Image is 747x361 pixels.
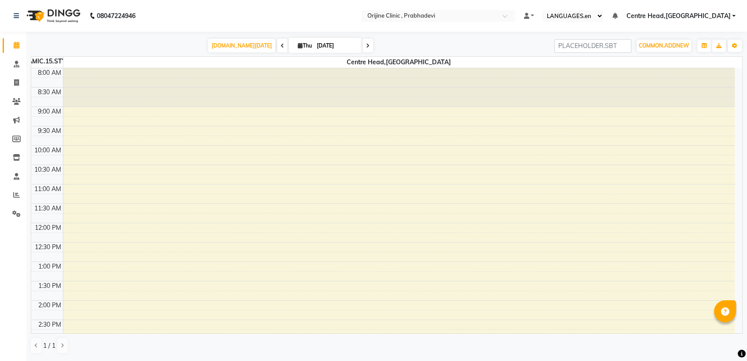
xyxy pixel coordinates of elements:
[36,126,63,136] div: 9:30 AM
[639,42,689,49] span: COMMON.ADDNEW
[33,165,63,174] div: 10:30 AM
[296,42,314,49] span: Thu
[626,11,730,21] span: Centre Head,[GEOGRAPHIC_DATA]
[208,39,275,52] span: [DOMAIN_NAME][DATE]
[33,243,63,252] div: 12:30 PM
[37,301,63,310] div: 2:00 PM
[36,88,63,97] div: 8:30 AM
[33,223,63,232] div: 12:00 PM
[97,4,135,28] b: 08047224946
[37,281,63,291] div: 1:30 PM
[22,4,83,28] img: logo
[36,107,63,116] div: 9:00 AM
[554,39,631,53] input: PLACEHOLDER.SBT
[31,57,63,66] div: DYNAMIC.15.STYLIST
[33,184,63,194] div: 11:00 AM
[33,204,63,213] div: 11:30 AM
[43,341,55,350] span: 1 / 1
[314,39,358,52] input: 2025-09-04
[37,320,63,329] div: 2:30 PM
[63,57,735,68] span: Centre Head,[GEOGRAPHIC_DATA]
[637,40,691,52] button: COMMON.ADDNEW
[36,68,63,77] div: 8:00 AM
[33,146,63,155] div: 10:00 AM
[37,262,63,271] div: 1:00 PM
